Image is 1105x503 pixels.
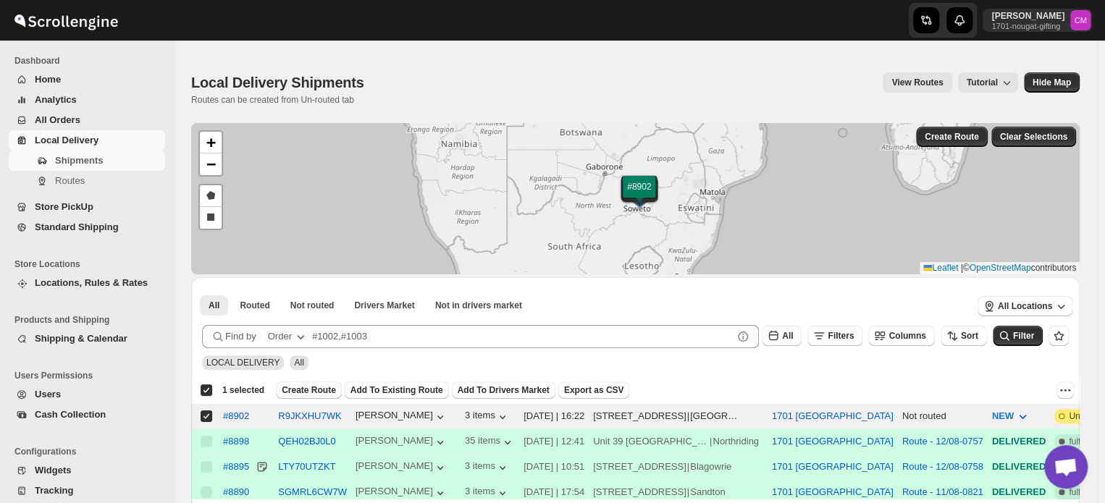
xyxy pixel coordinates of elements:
button: All Orders [9,110,165,130]
button: 1701 [GEOGRAPHIC_DATA] [772,486,894,497]
div: © contributors [920,262,1080,274]
span: Columns [888,331,925,341]
img: Marker [627,188,649,204]
button: 1701 [GEOGRAPHIC_DATA] [772,436,894,447]
button: Shipments [9,151,165,171]
img: Marker [628,189,650,205]
button: Order [259,325,316,348]
button: #8890 [223,486,249,497]
div: | [593,460,763,474]
img: Marker [629,190,650,206]
text: CM [1074,16,1086,25]
button: Route - 11/08-0821 [902,486,983,497]
span: Users [35,389,61,400]
span: Tutorial [967,77,998,88]
button: Create Route [916,127,988,147]
button: User menu [983,9,1092,32]
p: [PERSON_NAME] [991,10,1064,22]
button: SGMRL6CW7W [278,486,347,497]
span: Hide Map [1033,77,1071,88]
button: #8895 [223,460,249,474]
span: Widgets [35,465,71,475]
span: Cash Collection [35,409,106,420]
span: 1 selected [222,384,264,396]
div: DELIVERED [992,460,1046,474]
button: [PERSON_NAME] [356,460,448,475]
div: DELIVERED [992,434,1046,449]
button: #8898 [223,436,249,447]
div: [DATE] | 10:51 [524,460,584,474]
div: [GEOGRAPHIC_DATA] [690,409,741,423]
span: Shipments [55,155,103,166]
span: All [782,331,793,341]
img: Marker [628,187,650,203]
button: Sort [941,326,987,346]
span: Store PickUp [35,201,93,212]
button: Columns [868,326,934,346]
button: [PERSON_NAME] [356,435,448,449]
button: Un-claimable [427,295,531,316]
button: R9JKXHU7WK [278,410,341,421]
button: Cash Collection [9,405,165,425]
span: Configurations [14,446,167,457]
div: [DATE] | 17:54 [524,485,584,499]
a: Draw a rectangle [200,207,222,229]
button: Locations, Rules & Rates [9,273,165,293]
button: Route - 12/08-0757 [902,436,983,447]
button: Unrouted [282,295,343,316]
span: All Locations [998,300,1052,312]
div: Unit 39 [GEOGRAPHIC_DATA] - [STREET_ADDRESS][PERSON_NAME] [593,434,709,449]
div: DELIVERED [992,485,1046,499]
img: Marker [629,192,650,208]
span: Add To Drivers Market [458,384,550,396]
span: Routes [55,175,85,186]
div: Order [268,329,292,344]
button: Tutorial [958,72,1018,93]
span: Shipping & Calendar [35,333,127,344]
span: Tracking [35,485,73,496]
button: [PERSON_NAME] [356,486,448,500]
button: Route - 12/08-0758 [902,461,983,472]
button: Home [9,69,165,90]
span: Find by [225,329,256,344]
img: Marker [630,190,652,206]
span: Clear Selections [1000,131,1067,143]
span: + [206,133,216,151]
span: NEW [992,410,1014,421]
button: Export as CSV [558,381,630,399]
span: View Routes [891,77,943,88]
input: #1002,#1003 [312,325,733,348]
button: [PERSON_NAME] [356,410,448,424]
img: Marker [628,190,650,206]
span: Store Locations [14,258,167,270]
div: #8895 [223,461,249,472]
button: All [200,295,228,316]
p: Routes can be created from Un-routed tab [191,94,370,106]
span: All [209,300,219,311]
span: Export as CSV [564,384,624,396]
div: Not routed [902,409,983,423]
button: All [762,326,802,346]
button: 3 items [465,410,510,424]
span: Local Delivery [35,135,98,145]
button: All Locations [978,296,1072,316]
div: [STREET_ADDRESS] [593,485,686,499]
button: LTY70UTZKT [278,461,335,472]
div: [DATE] | 16:22 [524,409,584,423]
span: Sort [961,331,978,341]
a: Zoom in [200,132,222,153]
button: Widgets [9,460,165,481]
a: Open chat [1044,445,1088,489]
button: Add To Drivers Market [452,381,555,399]
div: Sandton [690,485,725,499]
span: Analytics [35,94,77,105]
div: #8902 [223,410,249,421]
span: Create Route [925,131,979,143]
button: 1701 [GEOGRAPHIC_DATA] [772,410,894,421]
span: Users Permissions [14,370,167,381]
div: 3 items [465,460,510,475]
